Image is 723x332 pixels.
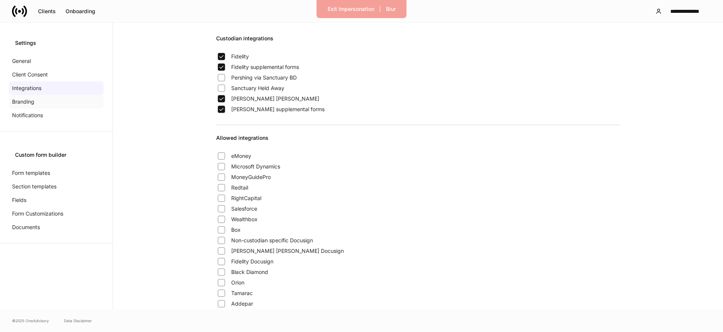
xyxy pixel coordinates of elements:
[231,84,284,92] span: Sanctuary Held Away
[231,63,299,71] span: Fidelity supplemental forms
[12,169,50,177] p: Form templates
[328,6,374,12] div: Exit Impersonation
[231,300,253,308] span: Addepar
[231,152,251,160] span: eMoney
[15,151,98,159] div: Custom form builder
[12,196,26,204] p: Fields
[12,183,56,190] p: Section templates
[61,5,100,17] button: Onboarding
[12,57,31,65] p: General
[231,184,248,191] span: Redtail
[216,134,620,151] div: Allowed integrations
[12,71,48,78] p: Client Consent
[231,226,241,234] span: Box
[323,3,379,15] button: Exit Impersonation
[231,163,280,170] span: Microsoft Dynamics
[386,6,396,12] div: Blur
[231,289,253,297] span: Tamarac
[381,3,401,15] button: Blur
[33,5,61,17] button: Clients
[9,180,104,193] a: Section templates
[231,53,249,60] span: Fidelity
[9,68,104,81] a: Client Consent
[231,279,244,286] span: Orion
[231,268,268,276] span: Black Diamond
[231,247,344,255] span: [PERSON_NAME] [PERSON_NAME] Docusign
[231,106,325,113] span: [PERSON_NAME] supplemental forms
[231,194,261,202] span: RightCapital
[15,39,98,47] div: Settings
[9,109,104,122] a: Notifications
[66,9,95,14] div: Onboarding
[9,220,104,234] a: Documents
[231,258,273,265] span: Fidelity Docusign
[9,81,104,95] a: Integrations
[12,210,63,217] p: Form Customizations
[231,216,258,223] span: Wealthbox
[9,54,104,68] a: General
[12,98,34,106] p: Branding
[12,318,49,324] span: © 2025 OneAdvisory
[216,35,620,51] div: Custodian integrations
[64,318,92,324] a: Data Disclaimer
[12,112,43,119] p: Notifications
[12,84,41,92] p: Integrations
[231,205,257,213] span: Salesforce
[38,9,56,14] div: Clients
[12,223,40,231] p: Documents
[9,95,104,109] a: Branding
[9,193,104,207] a: Fields
[231,74,297,81] span: Pershing via Sanctuary BD
[9,207,104,220] a: Form Customizations
[231,237,313,244] span: Non-custodian specific Docusign
[9,166,104,180] a: Form templates
[231,173,271,181] span: MoneyGuidePro
[231,95,319,103] span: [PERSON_NAME] [PERSON_NAME]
